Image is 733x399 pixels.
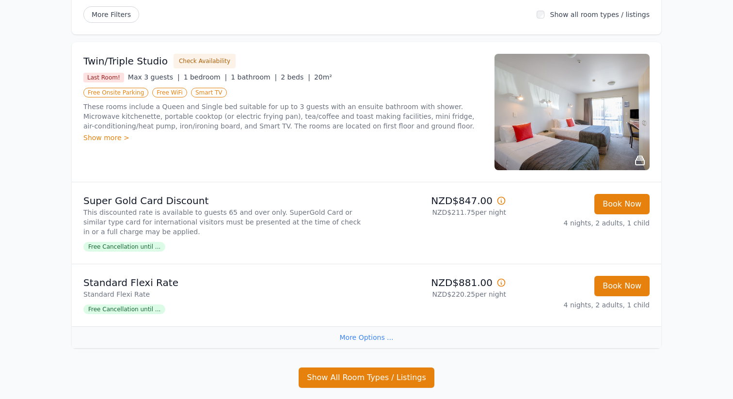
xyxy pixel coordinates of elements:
[370,289,506,299] p: NZD$220.25 per night
[83,88,148,97] span: Free Onsite Parking
[370,194,506,207] p: NZD$847.00
[314,73,332,81] span: 20m²
[83,6,139,23] span: More Filters
[83,276,363,289] p: Standard Flexi Rate
[83,304,165,314] span: Free Cancellation until ...
[191,88,227,97] span: Smart TV
[370,207,506,217] p: NZD$211.75 per night
[299,367,434,388] button: Show All Room Types / Listings
[174,54,236,68] button: Check Availability
[281,73,310,81] span: 2 beds |
[594,194,650,214] button: Book Now
[83,242,165,252] span: Free Cancellation until ...
[83,73,124,82] span: Last Room!
[594,276,650,296] button: Book Now
[83,207,363,237] p: This discounted rate is available to guests 65 and over only. SuperGold Card or similar type card...
[184,73,227,81] span: 1 bedroom |
[83,102,483,131] p: These rooms include a Queen and Single bed suitable for up to 3 guests with an ensuite bathroom w...
[72,326,661,348] div: More Options ...
[514,300,650,310] p: 4 nights, 2 adults, 1 child
[83,133,483,143] div: Show more >
[83,289,363,299] p: Standard Flexi Rate
[514,218,650,228] p: 4 nights, 2 adults, 1 child
[550,11,650,18] label: Show all room types / listings
[128,73,180,81] span: Max 3 guests |
[152,88,187,97] span: Free WiFi
[370,276,506,289] p: NZD$881.00
[231,73,277,81] span: 1 bathroom |
[83,194,363,207] p: Super Gold Card Discount
[83,54,168,68] h3: Twin/Triple Studio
